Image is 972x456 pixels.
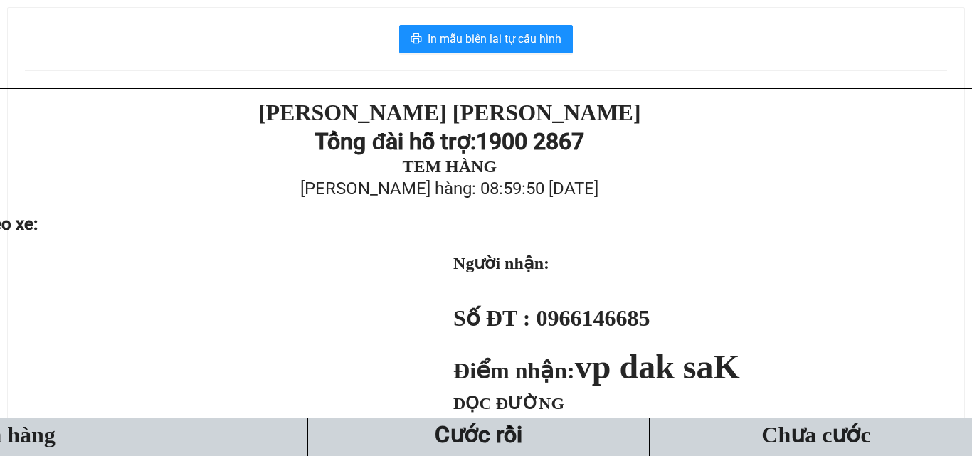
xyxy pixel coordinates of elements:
span: DỌC ĐƯỜNG [453,394,564,413]
span: [PERSON_NAME] hàng: 08:59:50 [DATE] [300,179,598,198]
strong: Cước rồi [435,421,522,448]
strong: Số ĐT : [453,305,530,331]
strong: Điểm nhận: [453,358,740,383]
span: printer [411,33,422,46]
strong: Người nhận: [453,254,549,272]
strong: TEM HÀNG [402,157,497,176]
strong: [PERSON_NAME] [PERSON_NAME] [258,100,641,125]
strong: Tổng đài hỗ trợ: [315,128,476,155]
span: vp dak saK [575,348,740,386]
span: 0966146685 [536,305,650,331]
span: Chưa cước [761,422,870,447]
button: printerIn mẫu biên lai tự cấu hình [399,25,573,53]
span: In mẫu biên lai tự cấu hình [428,30,561,48]
strong: 1900 2867 [476,128,584,155]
